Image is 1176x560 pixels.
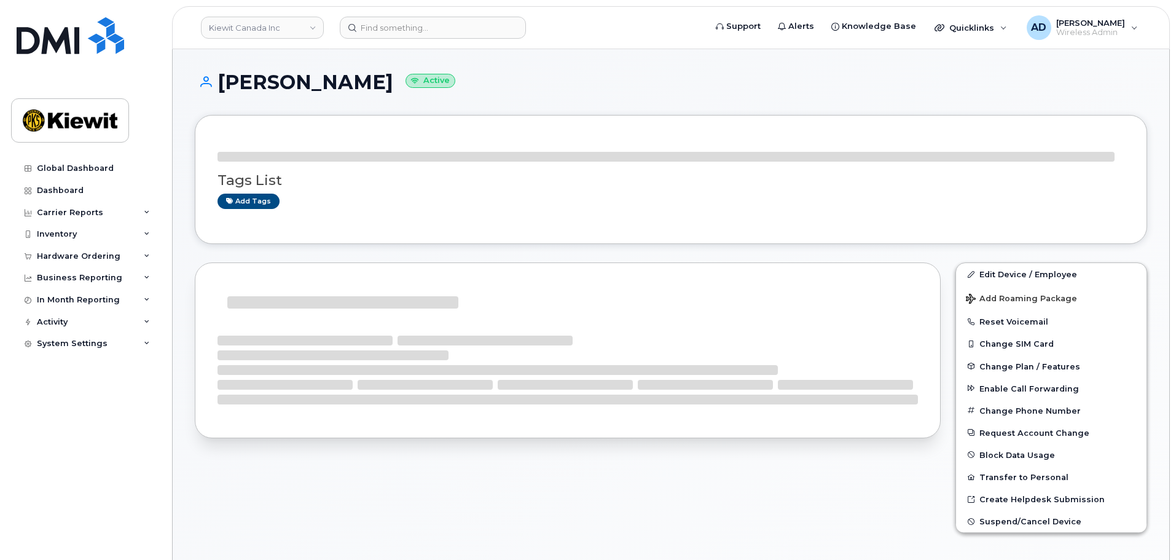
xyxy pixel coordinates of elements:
button: Reset Voicemail [956,310,1147,333]
a: Edit Device / Employee [956,263,1147,285]
button: Change Plan / Features [956,355,1147,377]
button: Request Account Change [956,422,1147,444]
span: Enable Call Forwarding [979,384,1079,393]
a: Create Helpdesk Submission [956,488,1147,510]
button: Change Phone Number [956,400,1147,422]
span: Add Roaming Package [966,294,1077,306]
button: Suspend/Cancel Device [956,510,1147,532]
span: Suspend/Cancel Device [979,517,1081,526]
small: Active [406,74,455,88]
h3: Tags List [218,173,1124,188]
button: Transfer to Personal [956,466,1147,488]
span: Change Plan / Features [979,361,1080,371]
button: Block Data Usage [956,444,1147,466]
h1: [PERSON_NAME] [195,71,1147,93]
button: Add Roaming Package [956,285,1147,310]
button: Enable Call Forwarding [956,377,1147,400]
button: Change SIM Card [956,333,1147,355]
a: Add tags [218,194,280,209]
